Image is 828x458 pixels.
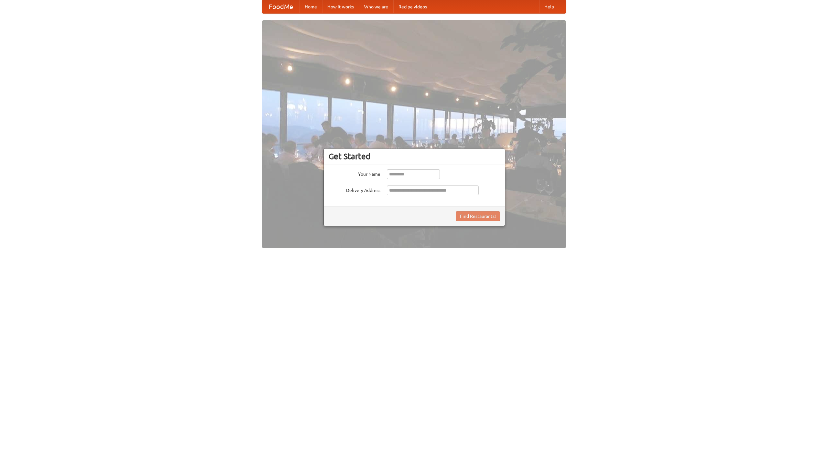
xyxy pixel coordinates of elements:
a: Who we are [359,0,393,13]
a: Home [300,0,322,13]
a: How it works [322,0,359,13]
h3: Get Started [329,151,500,161]
a: Recipe videos [393,0,432,13]
a: FoodMe [262,0,300,13]
a: Help [539,0,559,13]
label: Your Name [329,169,380,177]
button: Find Restaurants! [456,211,500,221]
label: Delivery Address [329,185,380,194]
